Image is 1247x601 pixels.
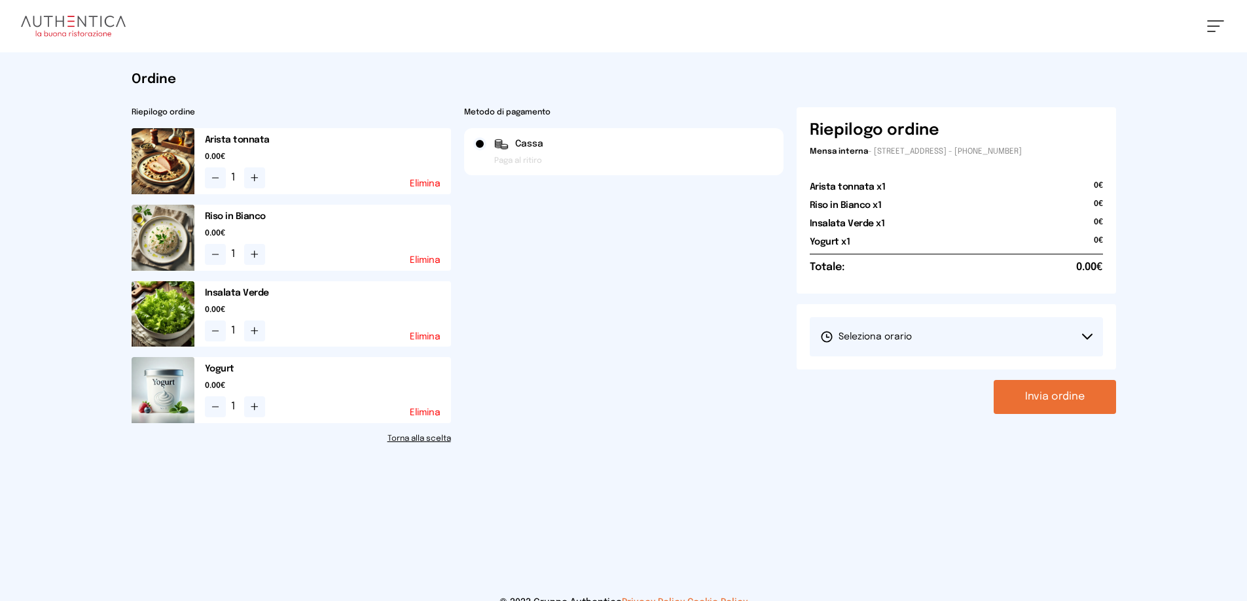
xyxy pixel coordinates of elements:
h1: Ordine [132,71,1116,89]
button: Seleziona orario [810,317,1103,356]
span: 0€ [1094,217,1103,235]
h2: Metodo di pagamento [464,107,784,118]
h2: Yogurt [205,362,451,375]
span: Mensa interna [810,148,868,156]
h2: Riso in Bianco [205,210,451,223]
button: Elimina [410,256,441,265]
button: Elimina [410,332,441,341]
a: Torna alla scelta [132,434,451,444]
span: Cassa [515,137,543,150]
span: Seleziona orario [820,330,912,343]
h2: Insalata Verde x1 [810,217,885,230]
h6: Totale: [810,260,844,275]
h6: Riepilogo ordine [810,120,939,141]
span: Paga al ritiro [494,156,542,166]
h2: Yogurt x1 [810,235,850,249]
span: 0.00€ [205,305,451,315]
span: 1 [231,247,239,262]
h2: Riepilogo ordine [132,107,451,118]
h2: Arista tonnata [205,133,451,146]
button: Elimina [410,408,441,417]
span: 0€ [1094,199,1103,217]
span: 0€ [1094,235,1103,254]
img: media [132,357,194,423]
span: 1 [231,170,239,186]
img: media [132,128,194,194]
h2: Arista tonnata x1 [810,180,886,194]
span: 1 [231,399,239,415]
span: 0.00€ [205,381,451,391]
h2: Riso in Bianco x1 [810,199,882,212]
button: Elimina [410,179,441,188]
span: 0.00€ [205,228,451,239]
p: - [STREET_ADDRESS] - [PHONE_NUMBER] [810,146,1103,157]
span: 0€ [1094,180,1103,199]
span: 0.00€ [205,152,451,162]
img: media [132,281,194,347]
span: 1 [231,323,239,339]
button: Invia ordine [994,380,1116,414]
span: 0.00€ [1076,260,1103,275]
h2: Insalata Verde [205,286,451,300]
img: logo.8f33a47.png [21,16,126,37]
img: media [132,205,194,271]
